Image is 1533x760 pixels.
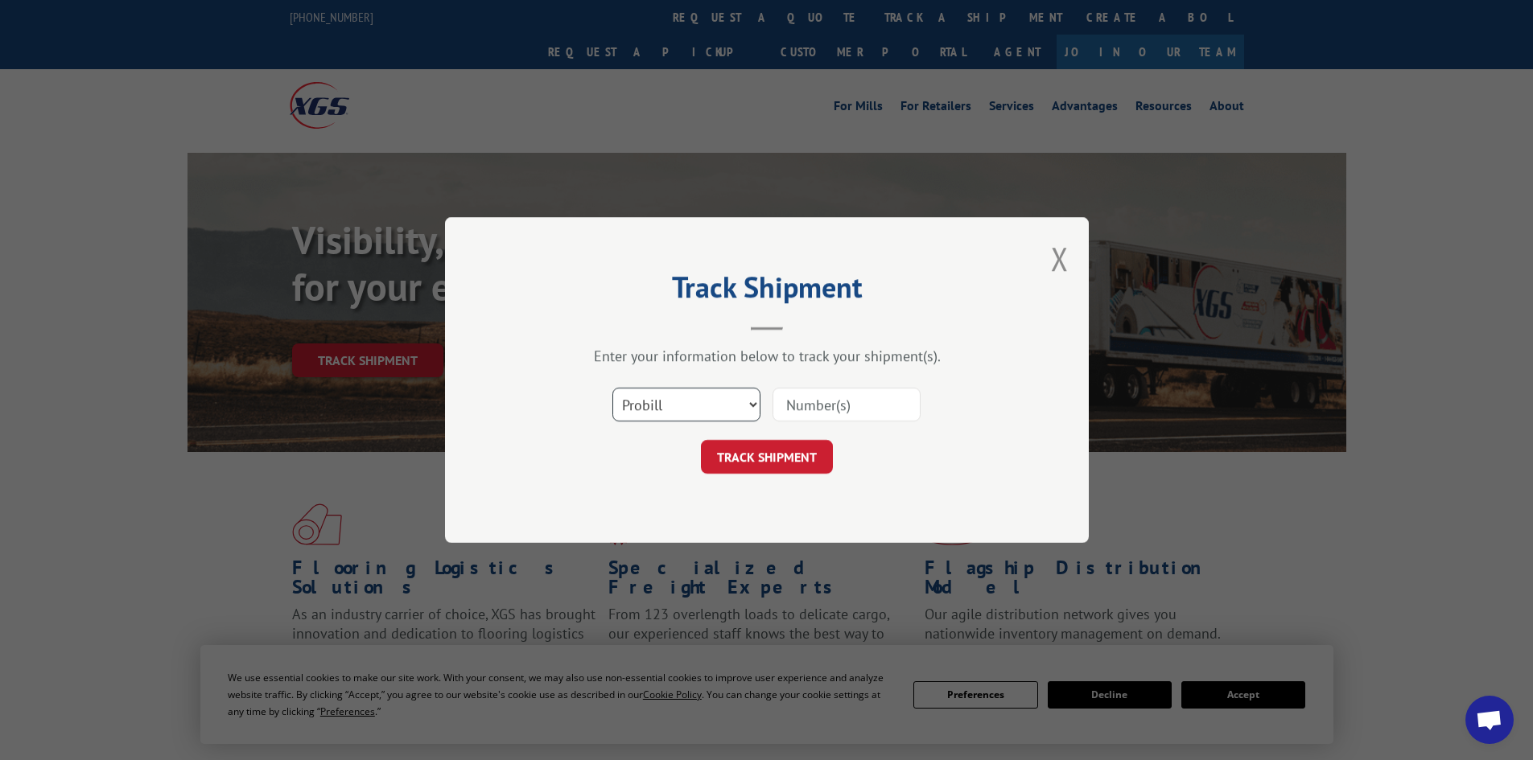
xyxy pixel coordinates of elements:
button: Close modal [1051,237,1069,280]
h2: Track Shipment [525,276,1008,306]
input: Number(s) [773,388,921,421]
div: Open chat [1465,696,1514,744]
div: Enter your information below to track your shipment(s). [525,347,1008,365]
button: TRACK SHIPMENT [701,440,833,474]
